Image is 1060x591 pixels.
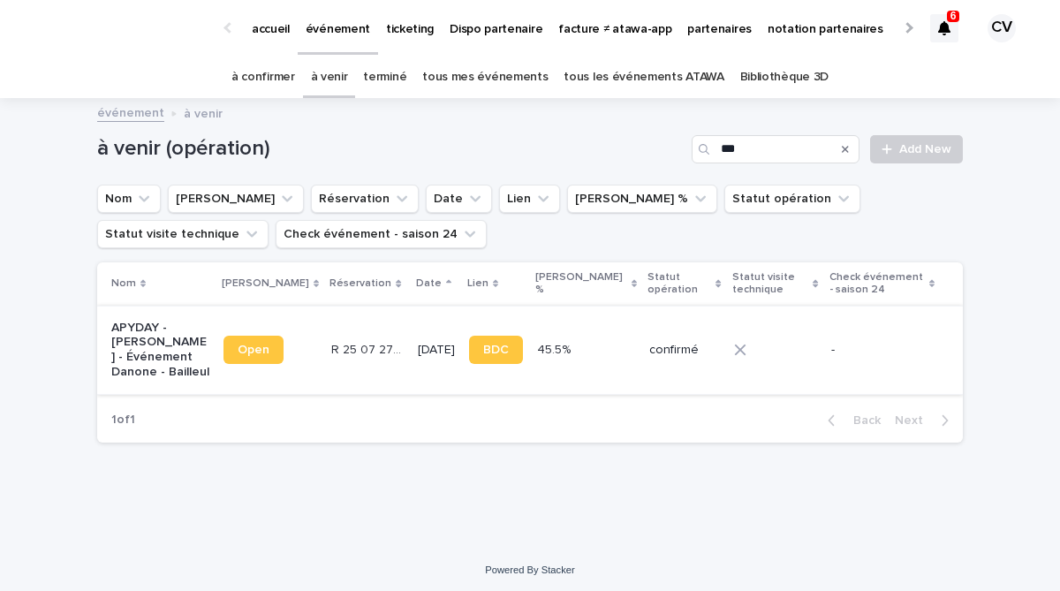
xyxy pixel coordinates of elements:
[649,343,720,358] p: confirmé
[888,413,963,428] button: Next
[97,102,164,122] a: événement
[418,343,455,358] p: [DATE]
[238,344,269,356] span: Open
[223,336,284,364] a: Open
[363,57,406,98] a: terminé
[168,185,304,213] button: Lien Stacker
[467,274,488,293] p: Lien
[276,220,487,248] button: Check événement - saison 24
[537,339,574,358] p: 45.5%
[499,185,560,213] button: Lien
[97,220,269,248] button: Statut visite technique
[870,135,963,163] a: Add New
[485,564,574,575] a: Powered By Stacker
[97,185,161,213] button: Nom
[843,414,881,427] span: Back
[988,14,1016,42] div: CV
[564,57,723,98] a: tous les événements ATAWA
[950,10,957,22] p: 6
[829,268,925,300] p: Check événement - saison 24
[426,185,492,213] button: Date
[222,274,309,293] p: [PERSON_NAME]
[647,268,711,300] p: Statut opération
[311,57,348,98] a: à venir
[422,57,548,98] a: tous mes événements
[724,185,860,213] button: Statut opération
[184,102,223,122] p: à venir
[231,57,295,98] a: à confirmer
[111,274,136,293] p: Nom
[895,414,934,427] span: Next
[97,306,963,394] tr: APYDAY - [PERSON_NAME] - Événement Danone - BailleulOpenR 25 07 2704R 25 07 2704 [DATE]BDC45.5%45...
[567,185,717,213] button: Marge %
[831,343,929,358] p: -
[483,344,509,356] span: BDC
[97,398,149,442] p: 1 of 1
[35,11,207,46] img: Ls34BcGeRexTGTNfXpUC
[692,135,859,163] input: Search
[97,136,685,162] h1: à venir (opération)
[111,321,209,380] p: APYDAY - [PERSON_NAME] - Événement Danone - Bailleul
[329,274,391,293] p: Réservation
[416,274,442,293] p: Date
[740,57,829,98] a: Bibliothèque 3D
[535,268,627,300] p: [PERSON_NAME] %
[899,143,951,155] span: Add New
[311,185,419,213] button: Réservation
[732,268,809,300] p: Statut visite technique
[930,14,958,42] div: 6
[469,336,523,364] a: BDC
[331,339,406,358] p: R 25 07 2704
[814,413,888,428] button: Back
